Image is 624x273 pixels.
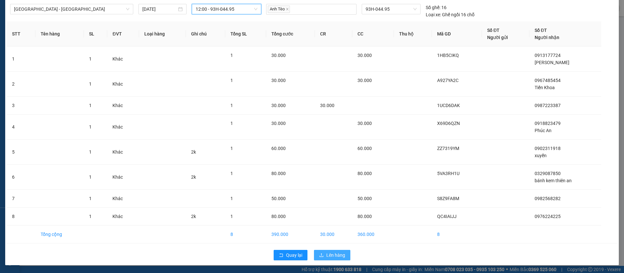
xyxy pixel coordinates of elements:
[84,21,108,47] th: SL
[7,208,35,225] td: 8
[535,171,561,176] span: 0329087850
[230,78,233,83] span: 1
[394,21,432,47] th: Thu hộ
[315,21,352,47] th: CR
[271,103,286,108] span: 30.000
[357,146,372,151] span: 60.000
[271,171,286,176] span: 80.000
[535,60,569,65] span: [PERSON_NAME]
[271,53,286,58] span: 30.000
[89,174,92,180] span: 1
[266,225,315,243] td: 390.000
[230,146,233,151] span: 1
[107,165,139,190] td: Khác
[315,225,352,243] td: 30.000
[437,121,460,126] span: X69D6QZN
[426,4,440,11] span: Số ghế:
[268,6,290,13] span: Anh Tèo
[535,85,555,90] span: Tiến Khoa
[7,190,35,208] td: 7
[191,174,196,180] span: 2k
[7,140,35,165] td: 5
[535,128,552,133] span: Phúc An
[230,171,233,176] span: 1
[230,53,233,58] span: 1
[487,28,500,33] span: Số ĐT
[7,115,35,140] td: 4
[535,53,561,58] span: 0913177724
[230,121,233,126] span: 1
[271,196,286,201] span: 50.000
[14,4,129,14] span: Sài Gòn - Lộc Ninh
[107,208,139,225] td: Khác
[535,178,572,183] span: bánh kem thiên an
[286,252,302,259] span: Quay lại
[7,21,35,47] th: STT
[89,56,92,61] span: 1
[437,196,459,201] span: S8Z9FA8M
[320,103,334,108] span: 30.000
[89,149,92,155] span: 1
[437,214,457,219] span: QC4IAIJJ
[535,153,547,158] span: xuyến
[191,149,196,155] span: 2k
[89,103,92,108] span: 1
[107,21,139,47] th: ĐVT
[35,225,84,243] td: Tổng cộng
[357,214,372,219] span: 80.000
[437,171,460,176] span: 5VA3RH1U
[426,4,447,11] div: 16
[437,146,459,151] span: ZZ7319YM
[319,253,324,258] span: upload
[230,214,233,219] span: 1
[230,103,233,108] span: 1
[35,21,84,47] th: Tên hàng
[225,21,266,47] th: Tổng SL
[89,124,92,130] span: 1
[535,28,547,33] span: Số ĐT
[357,196,372,201] span: 50.000
[107,140,139,165] td: Khác
[191,214,196,219] span: 2k
[437,103,460,108] span: 1UCD6DAK
[271,214,286,219] span: 80.000
[7,97,35,115] td: 3
[139,21,186,47] th: Loại hàng
[535,121,561,126] span: 0918823479
[432,225,482,243] td: 8
[142,6,177,13] input: 13/08/2025
[535,146,561,151] span: 0902311918
[266,21,315,47] th: Tổng cước
[487,35,508,40] span: Người gửi
[326,252,345,259] span: Lên hàng
[279,253,283,258] span: rollback
[196,4,257,14] span: 12:00 - 93H-044.95
[366,4,416,14] span: 93H-044.95
[357,171,372,176] span: 80.000
[107,97,139,115] td: Khác
[535,196,561,201] span: 0982568282
[357,78,372,83] span: 30.000
[437,78,459,83] span: A927YA2C
[535,78,561,83] span: 0967485454
[89,81,92,87] span: 1
[437,53,459,58] span: 1HB5CIKQ
[535,214,561,219] span: 0976224225
[271,146,286,151] span: 60.000
[89,196,92,201] span: 1
[274,250,307,260] button: rollbackQuay lại
[89,214,92,219] span: 1
[230,196,233,201] span: 1
[426,11,474,18] div: Ghế ngồi 16 chỗ
[186,21,225,47] th: Ghi chú
[271,121,286,126] span: 30.000
[7,47,35,72] td: 1
[426,11,441,18] span: Loại xe:
[107,72,139,97] td: Khác
[535,103,561,108] span: 0987223387
[352,225,394,243] td: 360.000
[107,47,139,72] td: Khác
[271,78,286,83] span: 30.000
[357,121,372,126] span: 30.000
[357,53,372,58] span: 30.000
